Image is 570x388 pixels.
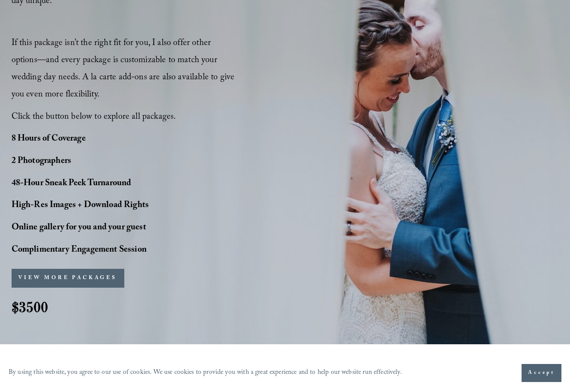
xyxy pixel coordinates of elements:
[12,154,72,169] strong: 2 Photographers
[528,369,555,377] span: Accept
[12,199,149,213] strong: High-Res Images + Download Rights
[12,298,48,316] strong: $3500
[12,269,124,288] button: VIEW MORE PACKAGES
[522,364,561,382] button: Accept
[12,177,132,191] strong: 48-Hour Sneak Peek Turnaround
[12,36,237,102] span: If this package isn’t the right fit for you, I also offer other options—and every package is cust...
[12,221,146,235] strong: Online gallery for you and your guest
[12,110,176,125] span: Click the button below to explore all packages.
[9,367,402,379] p: By using this website, you agree to our use of cookies. We use cookies to provide you with a grea...
[12,132,86,147] strong: 8 Hours of Coverage
[12,243,147,258] strong: Complimentary Engagement Session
